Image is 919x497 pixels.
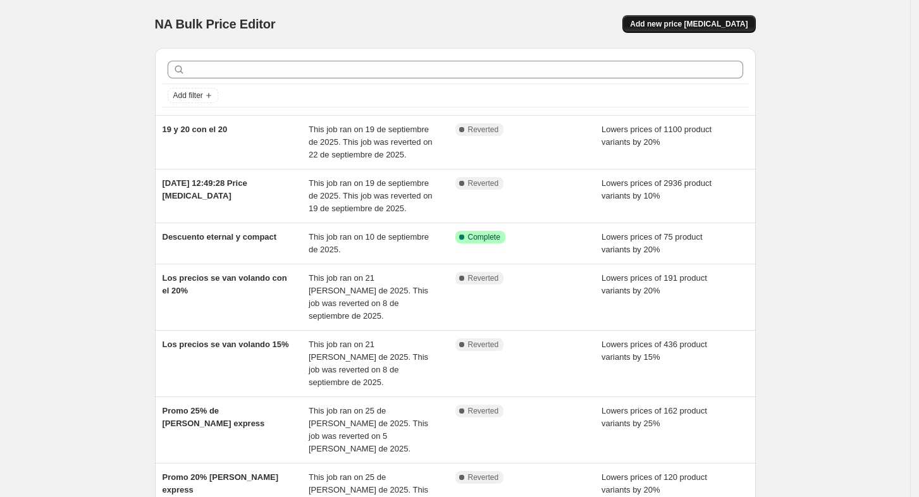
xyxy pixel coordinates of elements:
[601,406,707,428] span: Lowers prices of 162 product variants by 25%
[309,406,428,453] span: This job ran on 25 de [PERSON_NAME] de 2025. This job was reverted on 5 [PERSON_NAME] de 2025.
[622,15,755,33] button: Add new price [MEDICAL_DATA]
[163,273,287,295] span: Los precios se van volando con el 20%
[163,232,277,242] span: Descuento eternal y compact
[163,178,247,200] span: [DATE] 12:49:28 Price [MEDICAL_DATA]
[163,406,265,428] span: Promo 25% de [PERSON_NAME] express
[309,340,428,387] span: This job ran on 21 [PERSON_NAME] de 2025. This job was reverted on 8 de septiembre de 2025.
[601,125,712,147] span: Lowers prices of 1100 product variants by 20%
[163,472,278,494] span: Promo 20% [PERSON_NAME] express
[630,19,748,29] span: Add new price [MEDICAL_DATA]
[601,178,712,200] span: Lowers prices of 2936 product variants by 10%
[168,88,218,103] button: Add filter
[468,340,499,350] span: Reverted
[163,125,228,134] span: 19 y 20 con el 20
[155,17,276,31] span: NA Bulk Price Editor
[601,232,703,254] span: Lowers prices of 75 product variants by 20%
[601,273,707,295] span: Lowers prices of 191 product variants by 20%
[601,340,707,362] span: Lowers prices of 436 product variants by 15%
[468,125,499,135] span: Reverted
[163,340,289,349] span: Los precios se van volando 15%
[468,273,499,283] span: Reverted
[468,232,500,242] span: Complete
[601,472,707,494] span: Lowers prices of 120 product variants by 20%
[309,273,428,321] span: This job ran on 21 [PERSON_NAME] de 2025. This job was reverted on 8 de septiembre de 2025.
[468,472,499,482] span: Reverted
[309,178,433,213] span: This job ran on 19 de septiembre de 2025. This job was reverted on 19 de septiembre de 2025.
[173,90,203,101] span: Add filter
[309,232,429,254] span: This job ran on 10 de septiembre de 2025.
[309,125,433,159] span: This job ran on 19 de septiembre de 2025. This job was reverted on 22 de septiembre de 2025.
[468,406,499,416] span: Reverted
[468,178,499,188] span: Reverted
